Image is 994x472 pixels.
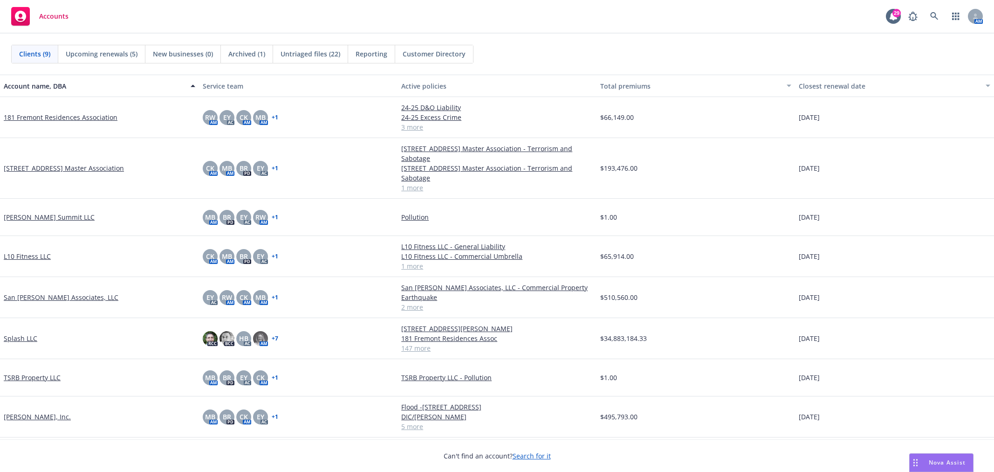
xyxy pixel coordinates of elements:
span: [DATE] [799,412,820,422]
span: [DATE] [799,373,820,382]
span: BR [240,163,248,173]
button: Nova Assist [909,453,973,472]
span: CK [206,163,214,173]
a: Report a Bug [904,7,922,26]
span: MB [205,212,215,222]
span: EY [206,292,214,302]
div: Total premiums [600,81,781,91]
a: + 1 [272,115,278,120]
span: $193,476.00 [600,163,638,173]
span: [DATE] [799,251,820,261]
span: MB [205,412,215,422]
a: + 1 [272,295,278,300]
span: [DATE] [799,333,820,343]
span: MB [222,163,232,173]
span: $510,560.00 [600,292,638,302]
span: Upcoming renewals (5) [66,49,137,59]
span: New businesses (0) [153,49,213,59]
a: [PERSON_NAME] Summit LLC [4,212,95,222]
span: $1.00 [600,373,617,382]
a: 2 more [401,302,593,312]
div: Account name, DBA [4,81,185,91]
a: + 1 [272,375,278,381]
div: 29 [892,9,901,17]
a: 24-25 Excess Crime [401,112,593,122]
span: $65,914.00 [600,251,634,261]
span: CK [240,292,248,302]
span: RW [205,112,215,122]
span: RW [255,212,266,222]
a: 1 more [401,261,593,271]
a: 181 Fremont Residences Association [4,112,117,122]
a: + 7 [272,336,278,341]
img: photo [203,331,218,346]
a: L10 Fitness LLC - General Liability [401,242,593,251]
span: $1.00 [600,212,617,222]
a: + 1 [272,414,278,420]
a: 1 more [401,183,593,193]
span: EY [257,251,264,261]
a: [STREET_ADDRESS] Master Association [4,163,124,173]
span: CK [256,373,265,382]
a: [STREET_ADDRESS] Master Association - Terrorism and Sabotage [401,163,593,183]
span: [DATE] [799,292,820,302]
span: [DATE] [799,112,820,122]
span: BR [240,251,248,261]
span: $34,883,184.33 [600,333,647,343]
span: BR [223,373,231,382]
div: Service team [203,81,394,91]
a: Pollution [401,212,593,222]
a: [STREET_ADDRESS] Master Association - Terrorism and Sabotage [401,144,593,163]
a: TSRB Property LLC [4,373,61,382]
a: Search for it [513,451,551,460]
a: 24-25 D&O Liability [401,103,593,112]
span: $495,793.00 [600,412,638,422]
span: Reporting [356,49,387,59]
span: MB [205,373,215,382]
a: 147 more [401,343,593,353]
span: $66,149.00 [600,112,634,122]
span: BR [223,212,231,222]
a: + 1 [272,215,278,220]
a: San [PERSON_NAME] Associates, LLC - Commercial Property [401,283,593,292]
span: MB [222,251,232,261]
a: Search [925,7,944,26]
a: Splash LLC [4,333,37,343]
span: EY [240,212,247,222]
span: HB [239,333,248,343]
a: 5 more [401,422,593,431]
button: Closest renewal date [795,75,994,97]
span: Nova Assist [929,458,966,466]
span: EY [223,112,231,122]
span: [DATE] [799,212,820,222]
span: [DATE] [799,163,820,173]
span: MB [255,112,266,122]
span: Untriaged files (22) [281,49,340,59]
a: 3 more [401,122,593,132]
a: TSRB Property LLC - Pollution [401,373,593,382]
a: + 1 [272,254,278,259]
div: Closest renewal date [799,81,980,91]
a: [PERSON_NAME], Inc. [4,412,71,422]
span: Customer Directory [403,49,466,59]
a: Flood -[STREET_ADDRESS] [401,402,593,412]
span: Accounts [39,13,69,20]
a: San [PERSON_NAME] Associates, LLC [4,292,118,302]
button: Active policies [398,75,596,97]
span: Can't find an account? [444,451,551,461]
a: Switch app [946,7,965,26]
a: 181 Fremont Residences Assoc [401,333,593,343]
a: DIC/[PERSON_NAME] [401,412,593,422]
a: Accounts [7,3,72,29]
span: RW [222,292,232,302]
button: Service team [199,75,398,97]
span: BR [223,412,231,422]
button: Total premiums [596,75,795,97]
a: Earthquake [401,292,593,302]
